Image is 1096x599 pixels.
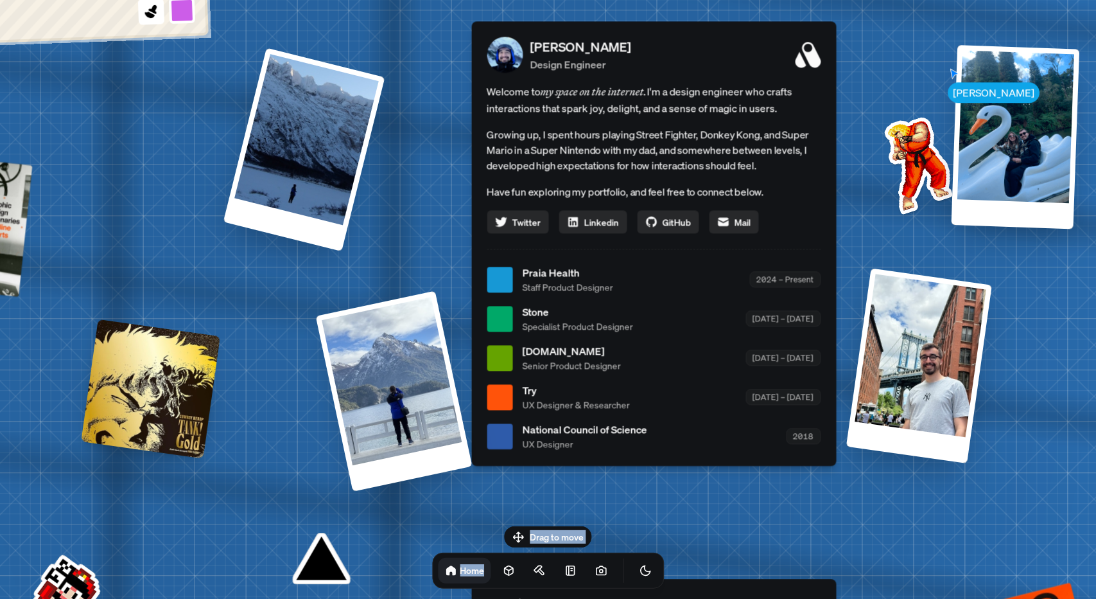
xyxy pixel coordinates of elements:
span: UX Designer & Researcher [523,398,630,411]
button: Toggle Theme [632,558,658,584]
span: Mail [735,215,751,229]
img: Profile Picture [487,37,523,73]
span: Praia Health [523,265,613,280]
div: [DATE] – [DATE] [745,310,821,326]
span: National Council of Science [523,422,647,437]
a: Linkedin [559,210,627,233]
em: my space on the internet. [541,85,647,98]
span: [DOMAIN_NAME] [523,343,621,359]
img: Profile example [851,98,980,228]
p: Design Engineer [530,57,631,72]
p: [PERSON_NAME] [530,37,631,57]
a: Mail [709,210,758,233]
span: Try [523,382,630,398]
p: Growing up, I spent hours playing Street Fighter, Donkey Kong, and Super Mario in a Super Nintend... [487,127,821,173]
span: Twitter [512,215,541,229]
p: Have fun exploring my portfolio, and feel free to connect below. [487,183,821,200]
div: 2018 [786,428,821,444]
a: Home [438,558,491,584]
div: 2024 – Present [749,271,821,287]
h1: Home [460,564,484,577]
span: Welcome to I'm a design engineer who crafts interactions that spark joy, delight, and a sense of ... [487,83,821,116]
a: Twitter [487,210,548,233]
span: UX Designer [523,437,647,451]
div: [DATE] – [DATE] [745,389,821,405]
span: GitHub [663,215,691,229]
a: GitHub [637,210,699,233]
span: Staff Product Designer [523,280,613,294]
div: [DATE] – [DATE] [745,350,821,366]
span: Specialist Product Designer [523,319,633,333]
span: Stone [523,304,633,319]
span: Linkedin [584,215,619,229]
span: Senior Product Designer [523,359,621,372]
